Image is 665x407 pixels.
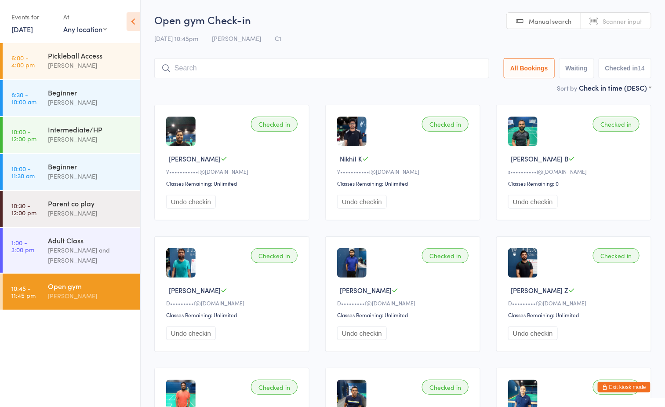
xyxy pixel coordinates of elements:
[48,171,133,181] div: [PERSON_NAME]
[599,58,651,78] button: Checked in14
[48,208,133,218] div: [PERSON_NAME]
[3,228,140,273] a: 1:00 -3:00 pmAdult Class[PERSON_NAME] and [PERSON_NAME]
[11,285,36,299] time: 10:45 - 11:45 pm
[275,34,281,43] span: C1
[11,54,35,68] time: 6:00 - 4:00 pm
[166,180,300,187] div: Classes Remaining: Unlimited
[48,291,133,301] div: [PERSON_NAME]
[154,58,489,78] input: Search
[337,248,367,278] img: image1724205312.png
[511,154,568,163] span: [PERSON_NAME] B
[11,24,33,34] a: [DATE]
[166,117,196,146] img: image1678411411.png
[557,84,577,92] label: Sort by
[593,248,640,263] div: Checked in
[337,326,387,340] button: Undo checkin
[422,117,469,132] div: Checked in
[593,380,640,395] div: Checked in
[48,88,133,97] div: Beginner
[422,380,469,395] div: Checked in
[166,195,216,209] button: Undo checkin
[3,154,140,190] a: 10:00 -11:30 amBeginner[PERSON_NAME]
[251,248,298,263] div: Checked in
[3,80,140,116] a: 8:30 -10:00 amBeginner[PERSON_NAME]
[48,235,133,245] div: Adult Class
[508,311,642,319] div: Classes Remaining: Unlimited
[422,248,469,263] div: Checked in
[11,202,36,216] time: 10:30 - 12:00 pm
[511,286,568,295] span: [PERSON_NAME] Z
[11,91,36,105] time: 8:30 - 10:00 am
[48,51,133,60] div: Pickleball Access
[603,17,642,26] span: Scanner input
[251,117,298,132] div: Checked in
[251,380,298,395] div: Checked in
[11,165,35,179] time: 10:00 - 11:30 am
[337,180,471,187] div: Classes Remaining: Unlimited
[340,286,392,295] span: [PERSON_NAME]
[598,382,650,392] button: Exit kiosk mode
[48,161,133,171] div: Beginner
[48,281,133,291] div: Open gym
[529,17,571,26] span: Manual search
[508,180,642,187] div: Classes Remaining: 0
[48,60,133,70] div: [PERSON_NAME]
[3,274,140,310] a: 10:45 -11:45 pmOpen gym[PERSON_NAME]
[166,299,300,307] div: D•••••••••f@[DOMAIN_NAME]
[48,97,133,107] div: [PERSON_NAME]
[63,24,107,34] div: Any location
[508,195,558,209] button: Undo checkin
[3,191,140,227] a: 10:30 -12:00 pmParent co play[PERSON_NAME]
[48,198,133,208] div: Parent co play
[48,245,133,265] div: [PERSON_NAME] and [PERSON_NAME]
[504,58,555,78] button: All Bookings
[3,117,140,153] a: 10:00 -12:00 pmIntermediate/HP[PERSON_NAME]
[154,12,651,27] h2: Open gym Check-in
[508,326,558,340] button: Undo checkin
[169,154,221,163] span: [PERSON_NAME]
[337,168,471,175] div: V•••••••••••i@[DOMAIN_NAME]
[212,34,261,43] span: [PERSON_NAME]
[638,65,645,72] div: 14
[593,117,640,132] div: Checked in
[169,286,221,295] span: [PERSON_NAME]
[166,311,300,319] div: Classes Remaining: Unlimited
[559,58,594,78] button: Waiting
[337,299,471,307] div: D•••••••••f@[DOMAIN_NAME]
[337,117,367,146] img: image1735675770.png
[508,248,538,278] img: image1723321079.png
[508,168,642,175] div: s••••••••••i@[DOMAIN_NAME]
[166,248,196,278] img: image1723321148.png
[63,10,107,24] div: At
[340,154,362,163] span: Nikhil K
[508,299,642,307] div: D•••••••••f@[DOMAIN_NAME]
[11,239,34,253] time: 1:00 - 3:00 pm
[579,83,651,92] div: Check in time (DESC)
[48,125,133,134] div: Intermediate/HP
[154,34,198,43] span: [DATE] 10:45pm
[166,168,300,175] div: V•••••••••••i@[DOMAIN_NAME]
[3,43,140,79] a: 6:00 -4:00 pmPickleball Access[PERSON_NAME]
[11,128,36,142] time: 10:00 - 12:00 pm
[48,134,133,144] div: [PERSON_NAME]
[166,326,216,340] button: Undo checkin
[337,195,387,209] button: Undo checkin
[11,10,55,24] div: Events for
[337,311,471,319] div: Classes Remaining: Unlimited
[508,117,538,146] img: image1715981685.png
